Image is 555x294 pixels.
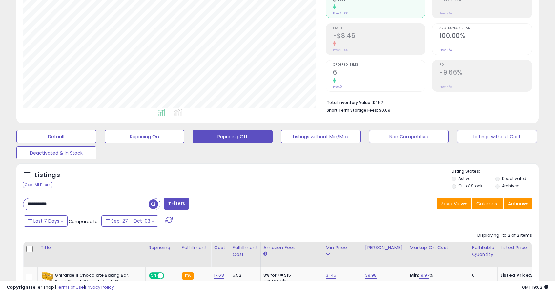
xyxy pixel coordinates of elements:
[233,244,258,258] div: Fulfillment Cost
[42,272,53,285] img: 51mEoOfNg8L._SL40_.jpg
[439,63,532,67] span: ROI
[55,272,134,292] b: Ghirardelli Chocolate Baking Bar, Semi-Sweet Chocolate, 4-Ounce Bars (Pack of 6)
[333,69,425,78] h2: 6
[326,244,360,251] div: Min Price
[35,171,60,180] h5: Listings
[24,215,68,227] button: Last 7 Days
[333,27,425,30] span: Profit
[477,232,532,239] div: Displaying 1 to 2 of 2 items
[500,272,555,278] div: $39.98
[410,244,466,251] div: Markup on Cost
[365,272,377,279] a: 39.98
[182,244,208,251] div: Fulfillment
[7,284,31,290] strong: Copyright
[214,272,224,279] a: 17.68
[502,183,520,189] label: Archived
[101,215,158,227] button: Sep-27 - Oct-03
[369,130,449,143] button: Non Competitive
[333,63,425,67] span: Ordered Items
[472,272,492,278] div: 0
[522,284,548,290] span: 2025-10-11 19:02 GMT
[193,130,273,143] button: Repricing Off
[476,200,497,207] span: Columns
[214,244,227,251] div: Cost
[333,11,348,15] small: Prev: $0.00
[439,85,452,89] small: Prev: N/A
[458,183,482,189] label: Out of Stock
[410,272,420,278] b: Min:
[439,32,532,41] h2: 100.00%
[327,98,527,106] li: $452
[419,272,429,279] a: 19.97
[333,32,425,41] h2: -$8.46
[333,48,348,52] small: Prev: $0.00
[16,130,96,143] button: Default
[164,198,189,210] button: Filters
[439,69,532,78] h2: -9.66%
[458,176,470,181] label: Active
[439,11,452,15] small: Prev: N/A
[439,27,532,30] span: Avg. Buybox Share
[56,284,84,290] a: Terms of Use
[502,176,526,181] label: Deactivated
[233,272,256,278] div: 5.52
[33,218,59,224] span: Last 7 Days
[327,100,371,105] b: Total Inventory Value:
[472,198,503,209] button: Columns
[365,244,404,251] div: [PERSON_NAME]
[263,251,267,257] small: Amazon Fees.
[7,285,114,291] div: seller snap | |
[410,272,464,285] div: %
[23,182,52,188] div: Clear All Filters
[504,198,532,209] button: Actions
[472,244,495,258] div: Fulfillable Quantity
[439,48,452,52] small: Prev: N/A
[437,198,471,209] button: Save View
[281,130,361,143] button: Listings without Min/Max
[40,244,143,251] div: Title
[407,242,469,267] th: The percentage added to the cost of goods (COGS) that forms the calculator for Min & Max prices.
[263,272,318,278] div: 8% for <= $15
[452,168,538,175] p: Listing States:
[457,130,537,143] button: Listings without Cost
[333,85,342,89] small: Prev: 0
[150,273,158,279] span: ON
[111,218,150,224] span: Sep-27 - Oct-03
[85,284,114,290] a: Privacy Policy
[500,272,530,278] b: Listed Price:
[379,107,390,113] span: $0.09
[326,272,337,279] a: 31.45
[69,218,99,225] span: Compared to:
[148,244,176,251] div: Repricing
[16,146,96,159] button: Deactivated & In Stock
[105,130,185,143] button: Repricing On
[263,244,320,251] div: Amazon Fees
[327,107,378,113] b: Short Term Storage Fees:
[182,272,194,280] small: FBA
